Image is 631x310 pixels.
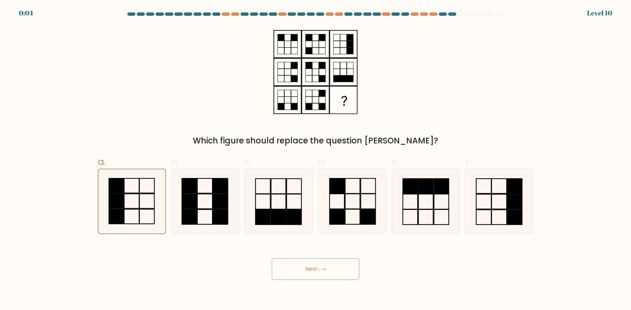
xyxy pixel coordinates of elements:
[272,258,359,280] button: Next
[102,135,529,147] div: Which figure should replace the question [PERSON_NAME]?
[587,8,612,18] div: Level 10
[171,155,179,168] span: b.
[245,155,252,168] span: c.
[392,155,399,168] span: e.
[318,155,326,168] span: d.
[19,8,33,18] div: 0:04
[98,155,106,168] span: a.
[465,155,470,168] span: f.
